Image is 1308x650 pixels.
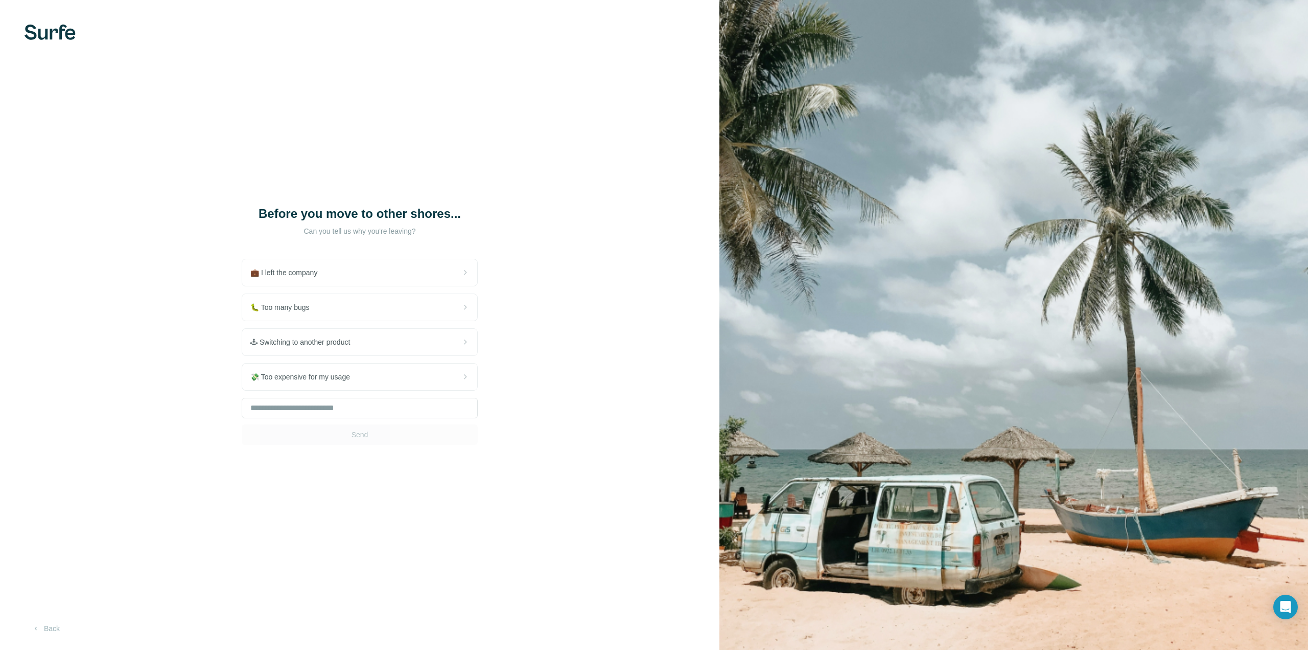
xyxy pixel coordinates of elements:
span: 🕹 Switching to another product [250,337,358,347]
span: 🐛 Too many bugs [250,302,318,312]
img: Surfe's logo [25,25,76,40]
span: 💸 Too expensive for my usage [250,372,358,382]
div: Open Intercom Messenger [1273,595,1298,619]
button: Back [25,619,67,638]
h1: Before you move to other shores... [258,206,462,222]
span: 💼 I left the company [250,267,325,278]
p: Can you tell us why you're leaving? [258,226,462,236]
